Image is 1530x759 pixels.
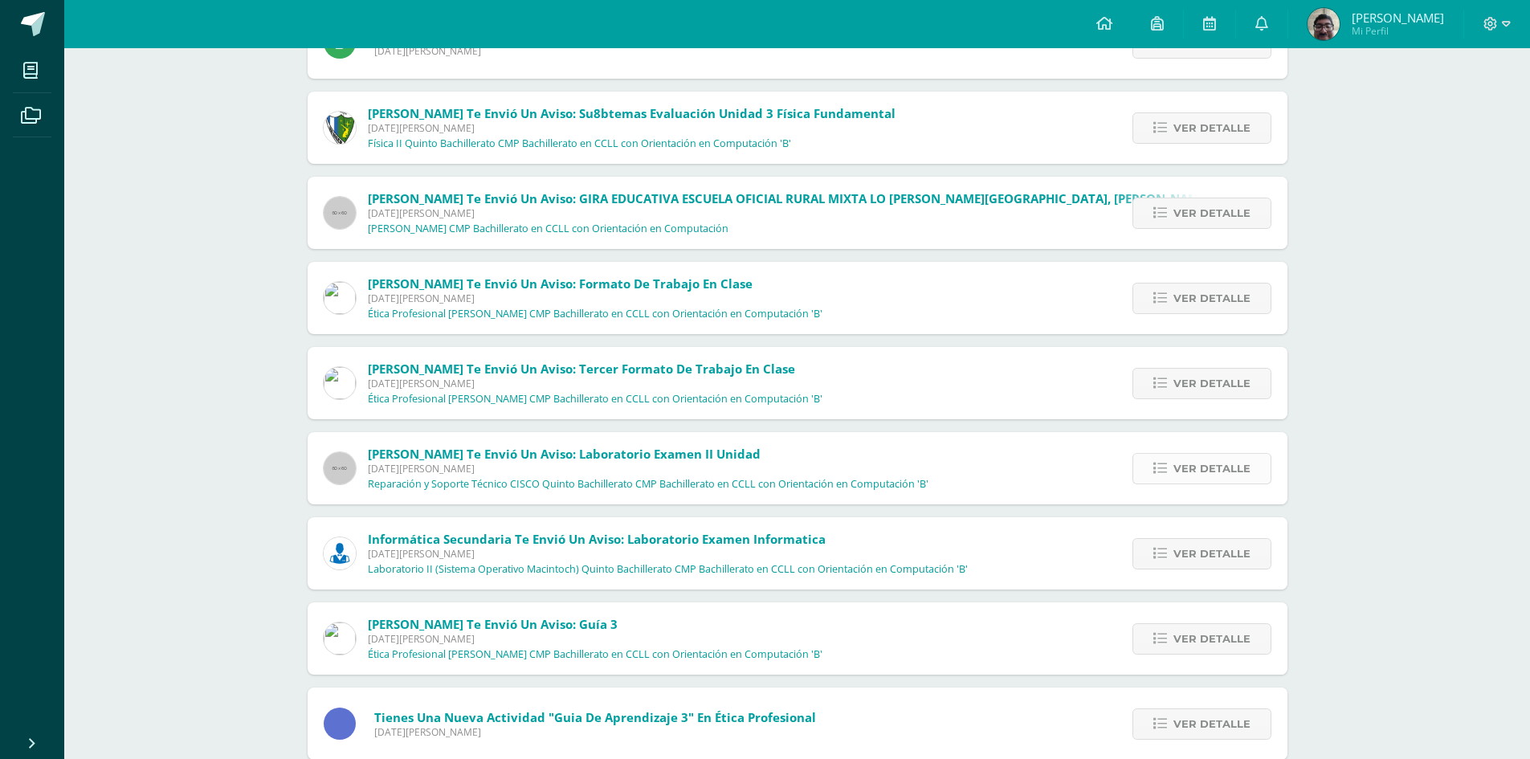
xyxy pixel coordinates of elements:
span: Tienes una nueva actividad "Guia de aprendizaje 3" En Ética Profesional [374,709,816,725]
span: Ver detalle [1173,369,1251,398]
p: Laboratorio II (Sistema Operativo Macintoch) Quinto Bachillerato CMP Bachillerato en CCLL con Ori... [368,563,968,576]
span: Ver detalle [1173,539,1251,569]
span: [PERSON_NAME] [1352,10,1444,26]
img: dcd5e931a05f714723620b4b97a239ce.png [1308,8,1340,40]
img: d7d6d148f6dec277cbaab50fee73caa7.png [324,112,356,144]
span: Ver detalle [1173,284,1251,313]
img: 6dfd641176813817be49ede9ad67d1c4.png [324,282,356,314]
p: Ética Profesional [PERSON_NAME] CMP Bachillerato en CCLL con Orientación en Computación 'B' [368,393,822,406]
span: [DATE][PERSON_NAME] [368,292,822,305]
span: [PERSON_NAME] te envió un aviso: Su8btemas Evaluación Unidad 3 Física Fundamental [368,105,896,121]
p: Ética Profesional [PERSON_NAME] CMP Bachillerato en CCLL con Orientación en Computación 'B' [368,648,822,661]
span: [PERSON_NAME] te envió un aviso: GIRA EDUCATIVA ESCUELA OFICIAL RURAL MIXTA LO [PERSON_NAME][GEOG... [368,190,1339,206]
span: Ver detalle [1173,198,1251,228]
span: [PERSON_NAME] te envió un aviso: Guía 3 [368,616,618,632]
span: Ver detalle [1173,454,1251,484]
img: 60x60 [324,452,356,484]
span: [DATE][PERSON_NAME] [368,547,968,561]
span: [PERSON_NAME] te envió un aviso: Tercer formato de trabajo en clase [368,361,795,377]
span: [DATE][PERSON_NAME] [368,377,822,390]
span: Ver detalle [1173,624,1251,654]
p: Ética Profesional [PERSON_NAME] CMP Bachillerato en CCLL con Orientación en Computación 'B' [368,308,822,320]
p: Física II Quinto Bachillerato CMP Bachillerato en CCLL con Orientación en Computación 'B' [368,137,791,150]
span: [DATE][PERSON_NAME] [368,121,896,135]
img: 6ed6846fa57649245178fca9fc9a58dd.png [324,537,356,569]
span: [PERSON_NAME] te envió un aviso: Formato de trabajo en clase [368,275,753,292]
img: 6dfd641176813817be49ede9ad67d1c4.png [324,622,356,655]
span: [DATE][PERSON_NAME] [374,44,753,58]
span: [DATE][PERSON_NAME] [368,206,1339,220]
span: Ver detalle [1173,709,1251,739]
span: [DATE][PERSON_NAME] [368,462,928,475]
img: 60x60 [324,197,356,229]
span: [DATE][PERSON_NAME] [368,632,822,646]
img: 6dfd641176813817be49ede9ad67d1c4.png [324,367,356,399]
span: Ver detalle [1173,113,1251,143]
span: Informática Secundaria te envió un aviso: Laboratorio Examen Informatica [368,531,826,547]
p: [PERSON_NAME] CMP Bachillerato en CCLL con Orientación en Computación [368,222,728,235]
span: Mi Perfil [1352,24,1444,38]
span: [DATE][PERSON_NAME] [374,725,816,739]
p: Reparación y Soporte Técnico CISCO Quinto Bachillerato CMP Bachillerato en CCLL con Orientación e... [368,478,928,491]
span: [PERSON_NAME] te envió un aviso: Laboratorio Examen II Unidad [368,446,761,462]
